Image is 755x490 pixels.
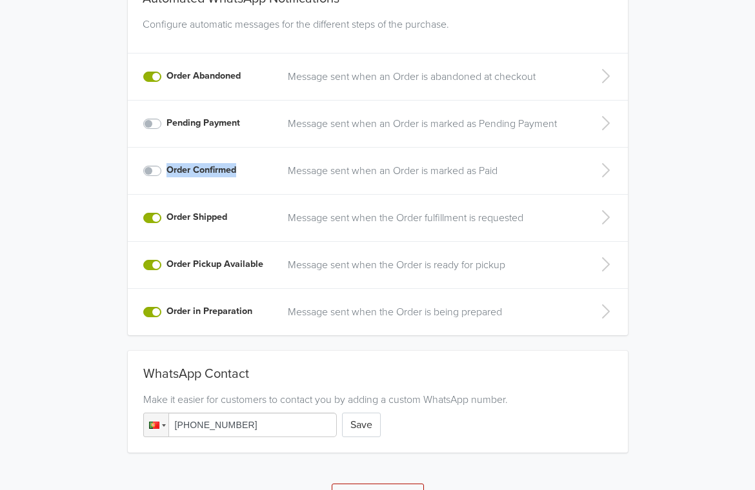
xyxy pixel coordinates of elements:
label: Order in Preparation [166,304,252,318]
div: WhatsApp Contact [143,366,612,387]
a: Message sent when an Order is marked as Paid [288,163,576,179]
div: Portugal: + 351 [144,413,168,436]
label: Order Pickup Available [166,257,263,271]
a: Message sent when an Order is abandoned at checkout [288,69,576,84]
label: Pending Payment [166,116,240,130]
a: Message sent when the Order is ready for pickup [288,257,576,273]
div: Make it easier for customers to contact you by adding a custom WhatsApp number. [143,392,612,407]
a: Message sent when the Order fulfillment is requested [288,210,576,226]
input: 1 (702) 123-4567 [143,413,337,437]
label: Order Abandoned [166,69,241,83]
label: Order Shipped [166,210,227,224]
button: Save [342,413,381,437]
div: Configure automatic messages for the different steps of the purchase. [137,17,618,48]
a: Message sent when the Order is being prepared [288,304,576,320]
label: Order Confirmed [166,163,236,177]
a: Message sent when an Order is marked as Pending Payment [288,116,576,132]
